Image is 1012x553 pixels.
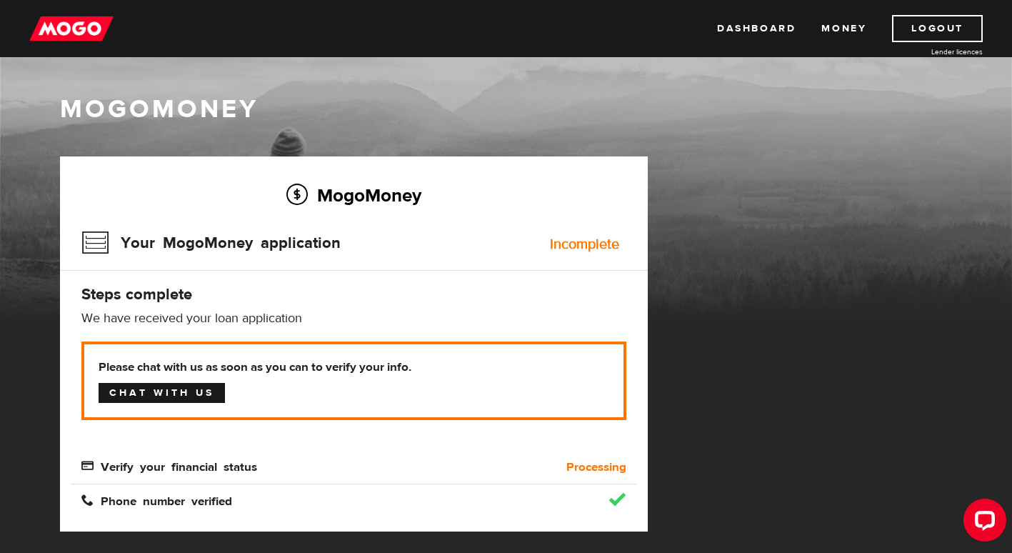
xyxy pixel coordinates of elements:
div: Incomplete [550,237,619,251]
h1: MogoMoney [60,94,953,124]
a: Lender licences [876,46,983,57]
b: Please chat with us as soon as you can to verify your info. [99,359,609,376]
b: Processing [566,459,626,476]
a: Logout [892,15,983,42]
a: Money [821,15,866,42]
span: Verify your financial status [81,459,257,472]
h4: Steps complete [81,284,626,304]
iframe: LiveChat chat widget [952,493,1012,553]
a: Dashboard [717,15,796,42]
img: mogo_logo-11ee424be714fa7cbb0f0f49df9e16ec.png [29,15,114,42]
p: We have received your loan application [81,310,626,327]
h3: Your MogoMoney application [81,224,341,261]
h2: MogoMoney [81,180,626,210]
span: Phone number verified [81,494,232,506]
a: Chat with us [99,383,225,403]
